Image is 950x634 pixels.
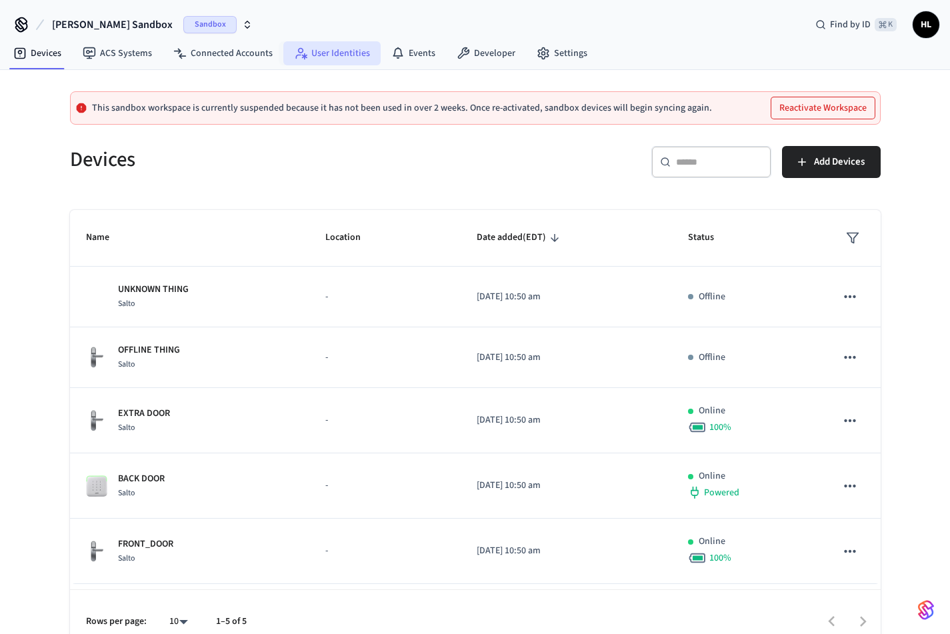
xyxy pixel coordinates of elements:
[477,290,656,304] p: [DATE] 10:50 am
[86,346,107,369] img: salto_escutcheon_pin
[875,18,897,31] span: ⌘ K
[699,469,725,483] p: Online
[918,599,934,621] img: SeamLogoGradient.69752ec5.svg
[52,17,173,33] span: [PERSON_NAME] Sandbox
[446,41,526,65] a: Developer
[699,290,725,304] p: Offline
[118,553,135,564] span: Salto
[216,615,247,629] p: 1–5 of 5
[118,343,180,357] p: OFFLINE THING
[118,422,135,433] span: Salto
[86,540,107,563] img: salto_escutcheon_pin
[325,413,444,427] p: -
[704,486,739,499] span: Powered
[163,612,195,631] div: 10
[699,351,725,365] p: Offline
[325,227,378,248] span: Location
[86,615,147,629] p: Rows per page:
[477,479,656,493] p: [DATE] 10:50 am
[325,544,444,558] p: -
[709,421,731,434] span: 100 %
[771,97,875,119] button: Reactivate Workspace
[526,41,598,65] a: Settings
[283,41,381,65] a: User Identities
[477,351,656,365] p: [DATE] 10:50 am
[183,16,237,33] span: Sandbox
[830,18,871,31] span: Find by ID
[699,404,725,418] p: Online
[86,227,127,248] span: Name
[913,11,939,38] button: HL
[118,407,170,421] p: EXTRA DOOR
[325,290,444,304] p: -
[814,153,865,171] span: Add Devices
[72,41,163,65] a: ACS Systems
[3,41,72,65] a: Devices
[325,479,444,493] p: -
[709,551,731,565] span: 100 %
[118,283,189,297] p: UNKNOWN THING
[699,535,725,549] p: Online
[914,13,938,37] span: HL
[325,351,444,365] p: -
[163,41,283,65] a: Connected Accounts
[118,298,135,309] span: Salto
[92,103,712,113] p: This sandbox workspace is currently suspended because it has not been used in over 2 weeks. Once ...
[477,227,563,248] span: Date added(EDT)
[477,413,656,427] p: [DATE] 10:50 am
[70,210,881,584] table: sticky table
[805,13,907,37] div: Find by ID⌘ K
[118,472,165,486] p: BACK DOOR
[86,475,107,497] img: salto_wallreader_pin
[688,227,731,248] span: Status
[70,146,467,173] h5: Devices
[782,146,881,178] button: Add Devices
[477,544,656,558] p: [DATE] 10:50 am
[118,487,135,499] span: Salto
[381,41,446,65] a: Events
[86,409,107,432] img: salto_escutcheon_pin
[118,537,173,551] p: FRONT_DOOR
[118,359,135,370] span: Salto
